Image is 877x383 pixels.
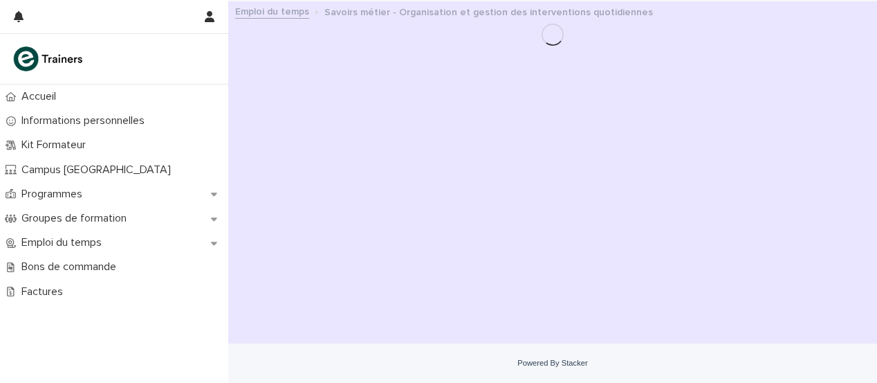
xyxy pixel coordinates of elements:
[517,359,587,367] a: Powered By Stacker
[16,163,182,177] p: Campus [GEOGRAPHIC_DATA]
[16,188,93,201] p: Programmes
[16,114,156,127] p: Informations personnelles
[324,3,653,19] p: Savoirs métier - Organisation et gestion des interventions quotidiennes
[16,260,127,274] p: Bons de commande
[16,212,138,225] p: Groupes de formation
[11,45,87,73] img: K0CqGN7SDeD6s4JG8KQk
[16,285,74,299] p: Factures
[16,236,113,249] p: Emploi du temps
[16,139,97,152] p: Kit Formateur
[16,90,67,103] p: Accueil
[235,3,309,19] a: Emploi du temps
